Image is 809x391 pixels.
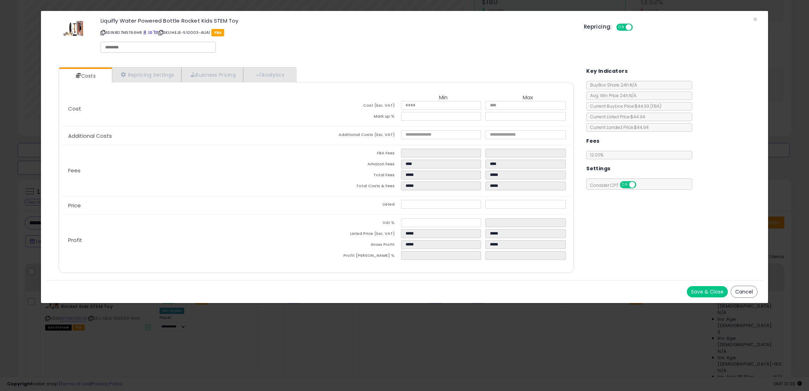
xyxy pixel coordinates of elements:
th: Max [485,95,570,101]
span: FBA [211,29,224,36]
span: Current Buybox Price: [587,103,661,109]
td: Amazon Fees [316,160,401,171]
h5: Repricing: [584,24,612,30]
span: Current Listed Price: $44.94 [587,114,645,120]
span: $44.93 [635,103,661,109]
p: Profit [62,237,316,243]
td: Profit [PERSON_NAME] % [316,251,401,262]
td: Cost (Exc. VAT) [316,101,401,112]
a: Business Pricing [181,67,243,82]
p: Additional Costs [62,133,316,139]
th: Min [401,95,486,101]
p: Cost [62,106,316,112]
span: ( FBA ) [650,103,661,109]
p: ASIN: B07M5T66H8 | SKU: HEJE-510003-AUA1 [101,27,573,38]
h5: Fees [586,137,600,146]
td: Listed Price (Exc. VAT) [316,229,401,240]
p: Fees [62,168,316,173]
a: Costs [59,69,111,83]
button: Cancel [731,286,757,298]
a: BuyBox page [143,30,147,35]
span: 12.00 % [590,152,603,158]
td: Vat % [316,218,401,229]
h3: Liquifly Water Powered Bottle Rocket Kids STEM Toy [101,18,573,23]
span: Avg. Win Price 24h: N/A [587,93,636,99]
a: All offer listings [148,30,152,35]
a: Your listing only [153,30,157,35]
img: 41i6ldaJDqL._SL60_.jpg [63,18,84,39]
h5: Key Indicators [586,67,628,76]
td: Additional Costs (Exc. VAT) [316,130,401,141]
span: BuyBox Share 24h: N/A [587,82,637,88]
span: × [753,14,757,24]
span: Consider CPT: [587,182,646,188]
a: Analytics [243,67,295,82]
td: Gross Profit [316,240,401,251]
p: Price [62,203,316,208]
button: Save & Close [687,286,728,297]
td: Mark up % [316,112,401,123]
span: OFF [635,182,647,188]
a: Repricing Settings [112,67,182,82]
td: Listed [316,200,401,211]
span: ON [621,182,629,188]
h5: Settings [586,164,610,173]
td: FBA Fees [316,149,401,160]
span: OFF [631,24,643,30]
td: Total Fees [316,171,401,182]
span: Current Landed Price: $44.94 [587,124,649,130]
td: Total Costs & Fees [316,182,401,192]
span: ON [617,24,626,30]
